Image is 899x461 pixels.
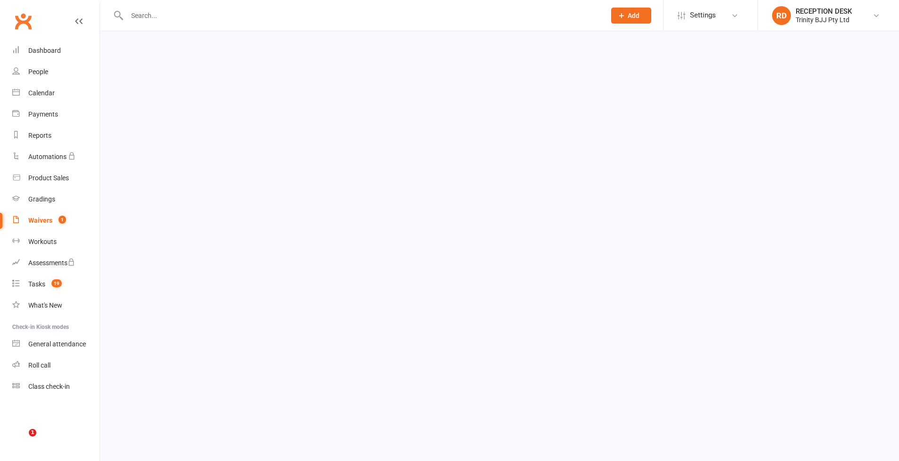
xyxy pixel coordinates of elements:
a: Payments [12,104,100,125]
div: What's New [28,302,62,309]
span: 1 [29,429,36,436]
div: Trinity BJJ Pty Ltd [796,16,852,24]
div: Assessments [28,259,75,267]
input: Search... [124,9,599,22]
div: Automations [28,153,67,160]
a: Gradings [12,189,100,210]
span: Settings [690,5,716,26]
a: Reports [12,125,100,146]
div: Class check-in [28,383,70,390]
div: RECEPTION DESK [796,7,852,16]
a: Assessments [12,252,100,274]
button: Add [611,8,651,24]
div: Dashboard [28,47,61,54]
a: Clubworx [11,9,35,33]
a: Product Sales [12,168,100,189]
span: 19 [51,279,62,287]
a: People [12,61,100,83]
div: People [28,68,48,75]
a: Calendar [12,83,100,104]
a: Roll call [12,355,100,376]
a: General attendance kiosk mode [12,334,100,355]
span: 1 [59,216,66,224]
a: Dashboard [12,40,100,61]
div: Gradings [28,195,55,203]
div: Calendar [28,89,55,97]
div: General attendance [28,340,86,348]
div: Tasks [28,280,45,288]
div: Roll call [28,361,50,369]
a: Waivers 1 [12,210,100,231]
div: Product Sales [28,174,69,182]
a: Workouts [12,231,100,252]
div: Payments [28,110,58,118]
iframe: Intercom live chat [9,429,32,452]
div: RD [772,6,791,25]
div: Waivers [28,217,52,224]
a: Automations [12,146,100,168]
a: What's New [12,295,100,316]
div: Reports [28,132,51,139]
span: Add [628,12,639,19]
div: Workouts [28,238,57,245]
a: Tasks 19 [12,274,100,295]
a: Class kiosk mode [12,376,100,397]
